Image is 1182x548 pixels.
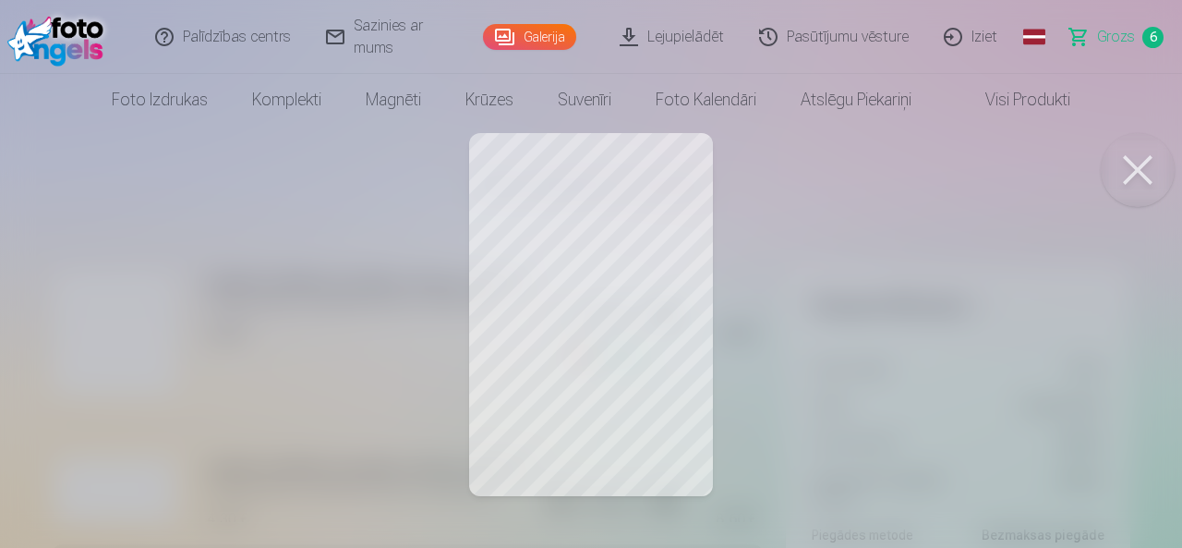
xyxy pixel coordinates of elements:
a: Suvenīri [536,74,633,126]
span: Grozs [1097,26,1135,48]
a: Galerija [483,24,576,50]
a: Visi produkti [934,74,1092,126]
a: Foto kalendāri [633,74,778,126]
a: Atslēgu piekariņi [778,74,934,126]
a: Krūzes [443,74,536,126]
a: Komplekti [230,74,344,126]
span: 6 [1142,27,1164,48]
a: Foto izdrukas [90,74,230,126]
img: /fa1 [7,7,113,67]
a: Magnēti [344,74,443,126]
